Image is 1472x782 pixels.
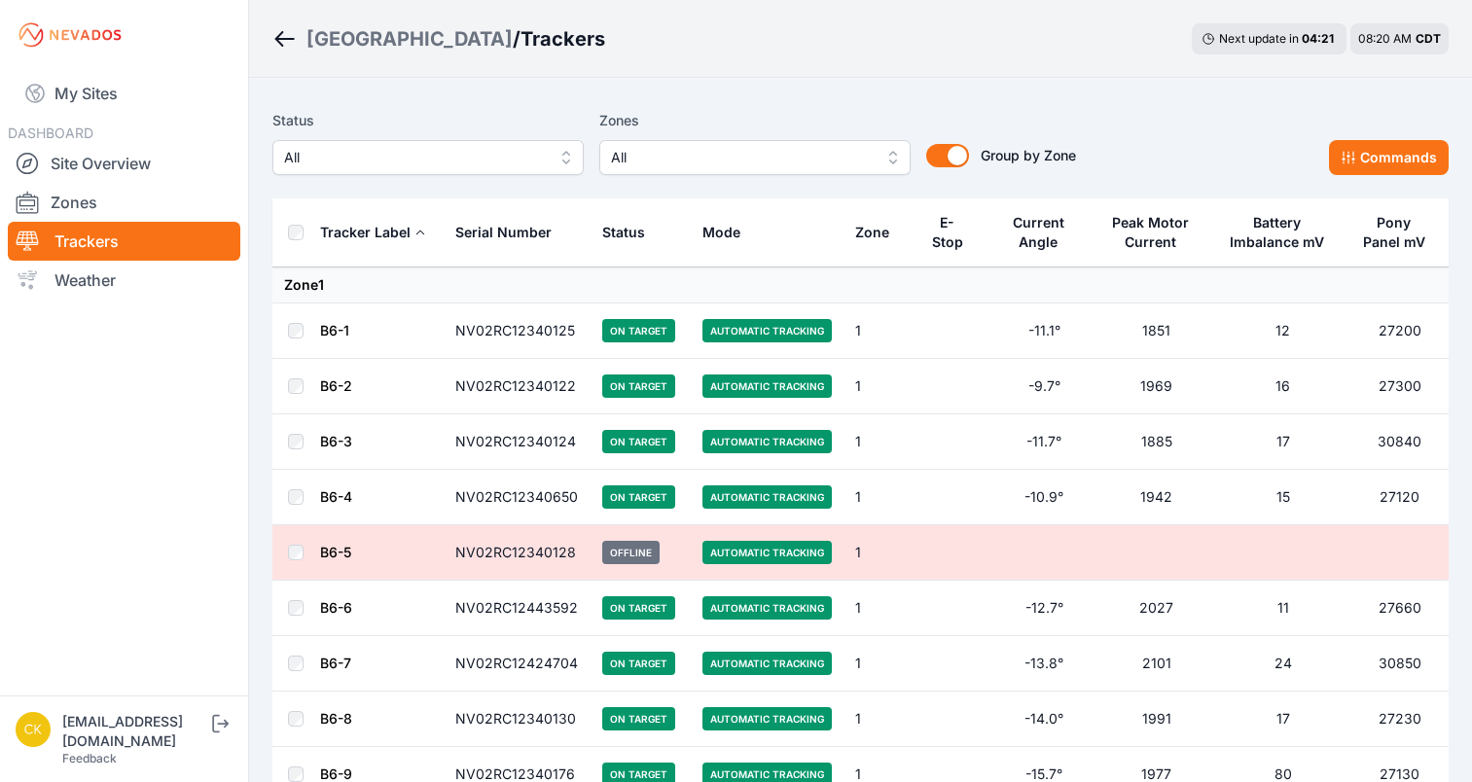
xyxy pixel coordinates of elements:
td: NV02RC12443592 [444,581,591,636]
button: Peak Motor Current [1109,199,1204,266]
td: -11.7° [991,414,1096,470]
td: -13.8° [991,636,1096,692]
td: NV02RC12340128 [444,525,591,581]
td: 16 [1216,359,1351,414]
td: 1 [844,692,916,747]
td: 24 [1216,636,1351,692]
div: Status [602,223,645,242]
span: Automatic Tracking [702,374,832,398]
span: All [611,146,872,169]
div: Battery Imbalance mV [1228,213,1327,252]
div: E-Stop [928,213,966,252]
label: Zones [599,109,911,132]
h3: Trackers [521,25,605,53]
td: 27230 [1350,692,1449,747]
td: 17 [1216,692,1351,747]
td: 27200 [1350,303,1449,359]
td: 1 [844,525,916,581]
a: My Sites [8,70,240,117]
button: All [599,140,911,175]
td: 11 [1216,581,1351,636]
td: NV02RC12340125 [444,303,591,359]
td: 1 [844,303,916,359]
a: B6-4 [320,488,352,505]
td: 1885 [1097,414,1216,470]
span: / [513,25,521,53]
span: Automatic Tracking [702,596,832,620]
a: B6-7 [320,655,351,671]
span: Group by Zone [981,147,1076,163]
td: 1 [844,359,916,414]
button: Status [602,209,661,256]
a: B6-5 [320,544,351,560]
a: B6-8 [320,710,352,727]
a: Trackers [8,222,240,261]
span: Automatic Tracking [702,652,832,675]
span: Next update in [1219,31,1299,46]
img: Nevados [16,19,125,51]
span: CDT [1416,31,1441,46]
a: B6-2 [320,377,352,394]
td: NV02RC12340130 [444,692,591,747]
button: Zone [855,209,905,256]
nav: Breadcrumb [272,14,605,64]
td: 1942 [1097,470,1216,525]
span: Automatic Tracking [702,430,832,453]
td: -9.7° [991,359,1096,414]
td: 1 [844,470,916,525]
span: Automatic Tracking [702,541,832,564]
td: Zone 1 [272,267,1449,303]
a: Zones [8,183,240,222]
td: 1969 [1097,359,1216,414]
td: NV02RC12340124 [444,414,591,470]
span: All [284,146,545,169]
td: -12.7° [991,581,1096,636]
span: On Target [602,707,675,730]
span: On Target [602,430,675,453]
td: 1 [844,636,916,692]
a: B6-6 [320,599,352,616]
span: On Target [602,485,675,509]
div: Serial Number [455,223,552,242]
a: B6-9 [320,765,352,782]
span: Automatic Tracking [702,485,832,509]
span: 08:20 AM [1358,31,1412,46]
span: Automatic Tracking [702,319,832,342]
a: Site Overview [8,144,240,183]
span: Automatic Tracking [702,707,832,730]
td: 27660 [1350,581,1449,636]
td: 27120 [1350,470,1449,525]
td: 2027 [1097,581,1216,636]
td: NV02RC12340650 [444,470,591,525]
div: [GEOGRAPHIC_DATA] [306,25,513,53]
span: Offline [602,541,660,564]
button: Commands [1329,140,1449,175]
td: 1 [844,581,916,636]
a: B6-1 [320,322,349,338]
span: On Target [602,652,675,675]
div: Peak Motor Current [1109,213,1193,252]
button: Pony Panel mV [1362,199,1437,266]
button: All [272,140,584,175]
div: Pony Panel mV [1362,213,1425,252]
div: [EMAIL_ADDRESS][DOMAIN_NAME] [62,712,208,751]
div: Zone [855,223,889,242]
label: Status [272,109,584,132]
td: 1991 [1097,692,1216,747]
td: 27300 [1350,359,1449,414]
span: On Target [602,374,675,398]
td: 1851 [1097,303,1216,359]
span: On Target [602,596,675,620]
div: Mode [702,223,740,242]
button: Serial Number [455,209,567,256]
td: 30850 [1350,636,1449,692]
td: NV02RC12424704 [444,636,591,692]
div: 04 : 21 [1302,31,1337,47]
td: -14.0° [991,692,1096,747]
td: 30840 [1350,414,1449,470]
td: 2101 [1097,636,1216,692]
a: Feedback [62,751,117,765]
td: NV02RC12340122 [444,359,591,414]
div: Tracker Label [320,223,411,242]
a: B6-3 [320,433,352,449]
